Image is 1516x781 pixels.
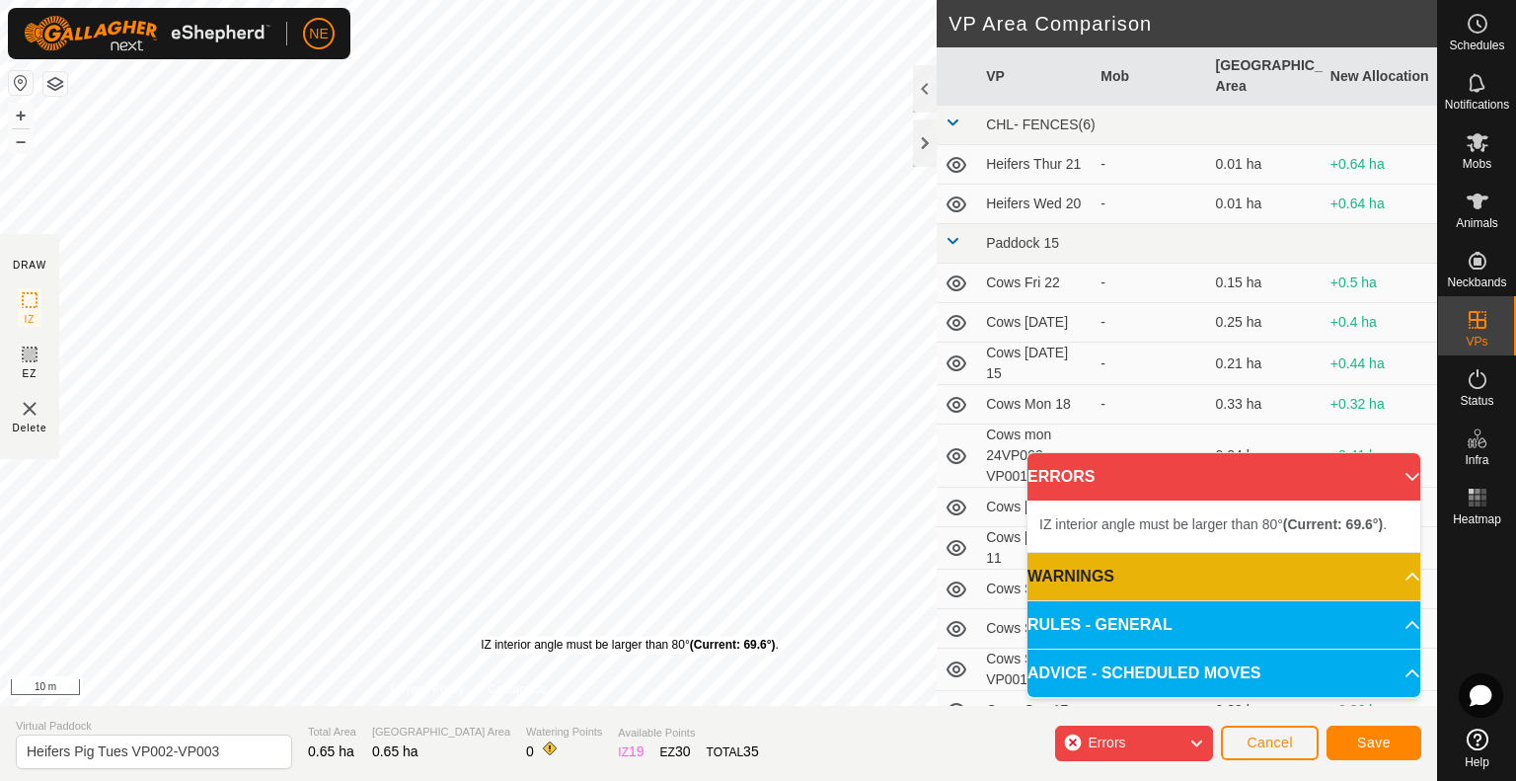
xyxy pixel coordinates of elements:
td: Heifers Wed 20 [978,185,1093,224]
td: Cows Sat 16 [978,609,1093,649]
span: Paddock 15 [986,235,1059,251]
td: Cows Sun 17 [978,691,1093,731]
span: Neckbands [1447,276,1506,288]
b: (Current: 69.6°) [690,638,776,652]
div: - [1100,353,1199,374]
button: + [9,104,33,127]
b: (Current: 69.6°) [1283,516,1383,532]
td: 0.15 ha [1208,264,1323,303]
button: Reset Map [9,71,33,95]
div: - [1100,394,1199,415]
span: 0.65 ha [372,743,418,759]
span: Infra [1465,454,1488,466]
span: Virtual Paddock [16,718,292,735]
button: – [9,129,33,153]
td: Cows Sat23-VP001 [978,649,1093,691]
p-accordion-header: WARNINGS [1027,553,1420,600]
span: Cancel [1247,735,1293,750]
span: Help [1465,756,1489,768]
td: +0.4 ha [1323,303,1437,343]
td: 0.25 ha [1208,303,1323,343]
td: +0.5 ha [1323,264,1437,303]
span: Notifications [1445,99,1509,111]
span: Total Area [308,724,356,741]
div: - [1100,312,1199,333]
span: IZ [25,312,36,327]
td: Cows [DATE] [978,303,1093,343]
td: Cows [DATE] 15 [978,343,1093,385]
td: 0.01 ha [1208,145,1323,185]
div: EZ [660,742,691,762]
span: Save [1357,735,1391,750]
span: Status [1460,395,1493,407]
span: 0 [526,743,534,759]
td: +0.41 ha [1323,425,1437,488]
td: Cows [DATE] [978,488,1093,527]
p-accordion-content: ERRORS [1027,501,1420,552]
span: Heatmap [1453,513,1501,525]
span: IZ interior angle must be larger than 80° . [1039,516,1387,532]
td: Cows [DATE] 11 [978,527,1093,570]
td: Cows Mon 18 [978,385,1093,425]
div: - [1100,194,1199,214]
button: Cancel [1221,726,1319,760]
td: Cows Sat [978,570,1093,609]
p-accordion-header: RULES - GENERAL [1027,601,1420,649]
p-accordion-header: ERRORS [1027,453,1420,501]
th: New Allocation [1323,47,1437,106]
span: Schedules [1449,39,1504,51]
span: Animals [1456,217,1498,229]
a: Contact Us [488,680,546,698]
a: Privacy Policy [391,680,465,698]
td: Cows Fri 22 [978,264,1093,303]
div: IZ [618,742,644,762]
td: 0.33 ha [1208,385,1323,425]
div: - [1100,700,1199,721]
div: - [1100,445,1199,466]
h2: VP Area Comparison [948,12,1437,36]
td: 0.24 ha [1208,425,1323,488]
span: EZ [23,366,38,381]
div: TOTAL [707,742,759,762]
th: Mob [1093,47,1207,106]
span: VPs [1466,336,1487,348]
td: 0.21 ha [1208,343,1323,385]
span: [GEOGRAPHIC_DATA] Area [372,724,510,741]
div: IZ interior angle must be larger than 80° . [481,636,779,654]
span: ADVICE - SCHEDULED MOVES [1027,662,1260,685]
span: CHL- FENCES(6) [986,117,1095,132]
img: VP [18,397,41,421]
p-accordion-header: ADVICE - SCHEDULED MOVES [1027,650,1420,697]
span: NE [309,24,328,44]
span: Mobs [1463,158,1491,170]
span: 30 [675,743,691,759]
button: Map Layers [43,72,67,96]
a: Help [1438,721,1516,776]
th: [GEOGRAPHIC_DATA] Area [1208,47,1323,106]
span: Delete [13,421,47,435]
span: Errors [1088,735,1125,750]
span: Watering Points [526,724,602,741]
td: Heifers Thur 21 [978,145,1093,185]
span: Available Points [618,725,758,742]
td: 0.01 ha [1208,185,1323,224]
td: Cows mon 24VP002-VP001 [978,425,1093,488]
td: +0.64 ha [1323,185,1437,224]
td: +0.32 ha [1323,385,1437,425]
span: 19 [629,743,644,759]
span: RULES - GENERAL [1027,613,1173,637]
img: Gallagher Logo [24,16,270,51]
button: Save [1326,726,1421,760]
th: VP [978,47,1093,106]
span: 0.65 ha [308,743,354,759]
span: ERRORS [1027,465,1095,489]
span: 35 [743,743,759,759]
span: WARNINGS [1027,565,1114,588]
td: +0.64 ha [1323,145,1437,185]
td: +0.44 ha [1323,343,1437,385]
div: - [1100,273,1199,293]
div: DRAW [13,258,46,273]
div: - [1100,154,1199,175]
